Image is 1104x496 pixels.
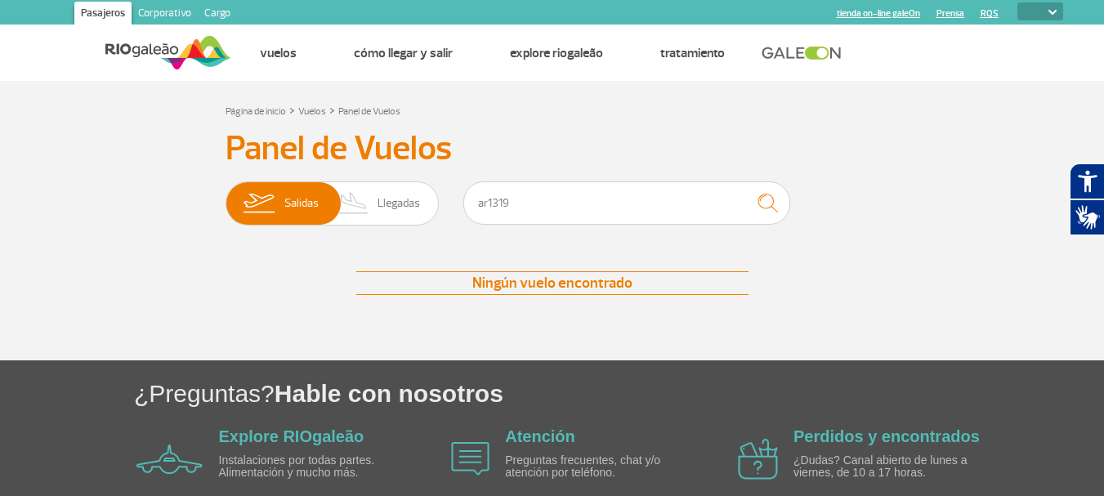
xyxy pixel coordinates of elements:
input: Vuelo, ciudad o compañía aérea [463,181,790,225]
p: Instalaciones por todas partes. Alimentación y mucho más. [219,454,407,480]
a: Explore RIOgaleão [219,427,364,445]
a: Página de inicio [226,105,286,118]
a: Prensa [936,8,964,19]
a: > [289,101,295,119]
img: airplane icon [136,445,203,474]
a: Atención [505,427,575,445]
a: Vuelos [298,105,326,118]
a: Perdidos y encontrados [793,427,980,445]
a: Cargo [198,2,237,28]
a: Cómo llegar y salir [354,45,453,61]
p: Preguntas frecuentes, chat y/o atención por teléfono. [505,454,693,480]
a: Tratamiento [660,45,725,61]
p: ¿Dudas? Canal abierto de lunes a viernes, de 10 a 17 horas. [793,454,981,480]
div: Plugin de acessibilidade da Hand Talk. [1070,163,1104,235]
a: > [329,101,335,119]
a: Corporativo [132,2,198,28]
img: airplane icon [451,442,489,476]
a: tienda on-line galeOn [837,8,920,19]
a: Vuelos [260,45,297,61]
h3: Panel de Vuelos [226,128,879,169]
img: airplane icon [738,439,778,480]
a: Explore RIOgaleão [510,45,603,61]
button: Abrir tradutor de língua de sinais. [1070,199,1104,235]
h1: ¿Preguntas? [134,377,1104,410]
img: slider-embarque [233,182,284,225]
span: Hable con nosotros [275,380,503,407]
a: Panel de Vuelos [338,105,400,118]
span: Salidas [284,182,319,225]
a: RQS [981,8,999,19]
a: Pasajeros [74,2,132,28]
div: Ningún vuelo encontrado [356,271,749,295]
span: Llegadas [378,182,420,225]
button: Abrir recursos assistivos. [1070,163,1104,199]
img: slider-desembarque [330,182,378,225]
